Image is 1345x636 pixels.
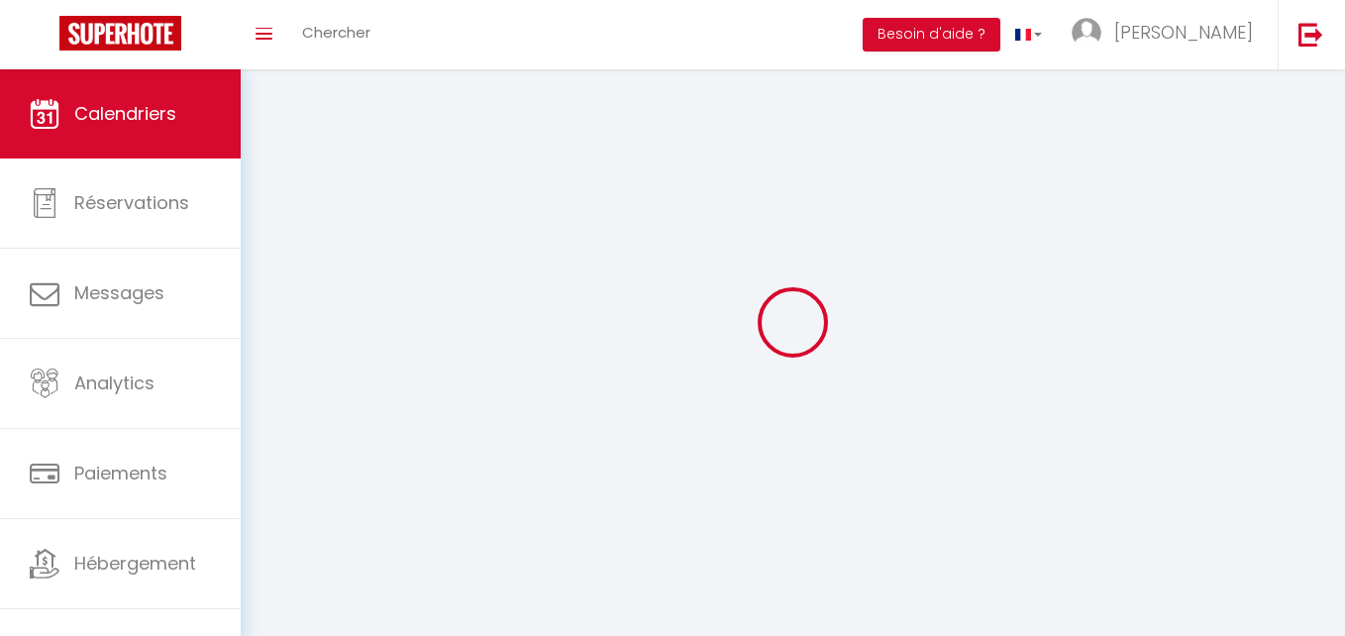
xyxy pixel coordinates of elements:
[59,16,181,51] img: Super Booking
[1298,22,1323,47] img: logout
[74,461,167,485] span: Paiements
[302,22,370,43] span: Chercher
[74,101,176,126] span: Calendriers
[863,18,1000,52] button: Besoin d'aide ?
[74,371,155,395] span: Analytics
[74,190,189,215] span: Réservations
[74,280,164,305] span: Messages
[1114,20,1253,45] span: [PERSON_NAME]
[1072,18,1101,48] img: ...
[74,551,196,576] span: Hébergement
